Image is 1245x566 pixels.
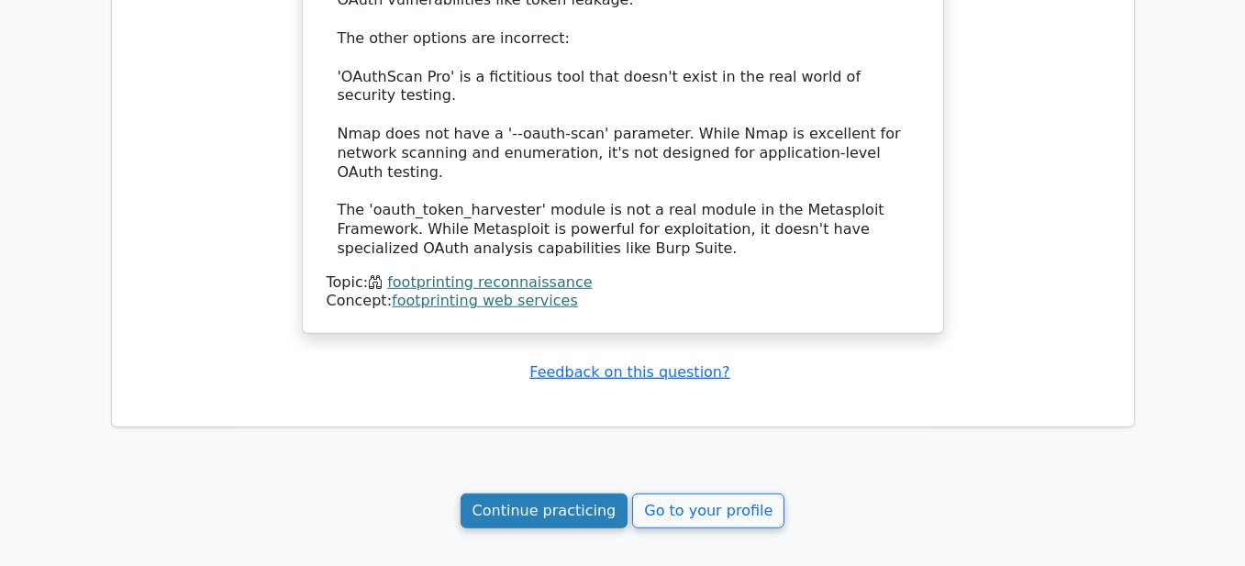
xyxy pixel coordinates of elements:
[529,363,729,381] a: Feedback on this question?
[387,273,592,291] a: footprinting reconnaissance
[327,273,919,293] div: Topic:
[461,494,628,528] a: Continue practicing
[632,494,784,528] a: Go to your profile
[392,292,578,309] a: footprinting web services
[327,292,919,311] div: Concept:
